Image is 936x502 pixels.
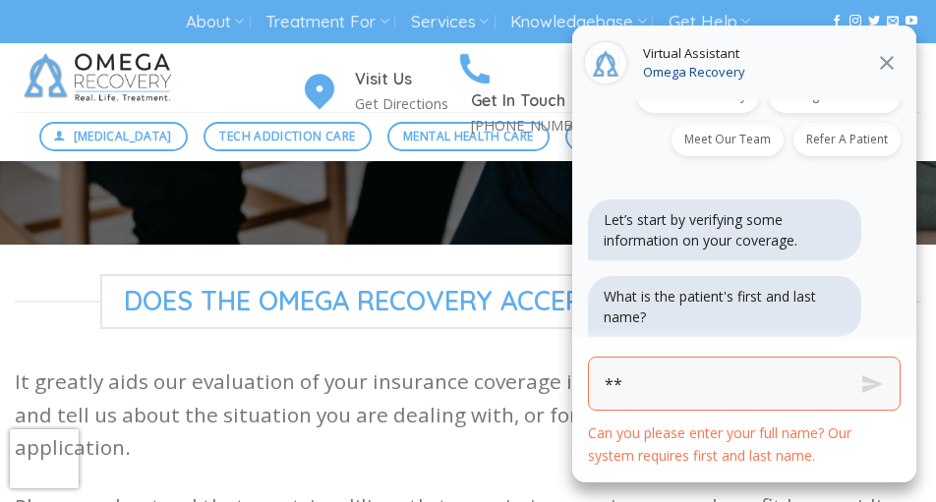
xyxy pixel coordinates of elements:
[355,92,455,115] p: Get Directions
[849,15,861,28] a: Follow on Instagram
[100,274,836,329] span: Does The Omega Recovery Accept My Insurance?
[15,43,187,112] img: Omega Recovery
[265,4,388,40] a: Treatment For
[471,88,611,114] h4: Get In Touch
[15,365,921,464] p: It greatly aids our evaluation of your insurance coverage if you are willing to take some time an...
[906,15,917,28] a: Follow on YouTube
[471,114,611,137] p: [PHONE_NUMBER]
[831,15,843,28] a: Follow on Facebook
[74,127,172,145] span: [MEDICAL_DATA]
[887,15,899,28] a: Send us an email
[186,4,244,40] a: About
[669,4,750,40] a: Get Help
[219,127,355,145] span: Tech Addiction Care
[411,4,489,40] a: Services
[455,46,611,137] a: Get In Touch [PHONE_NUMBER]
[355,67,455,92] h4: Visit Us
[39,122,189,151] a: [MEDICAL_DATA]
[300,67,455,115] a: Visit Us Get Directions
[868,15,880,28] a: Follow on Twitter
[204,122,372,151] a: Tech Addiction Care
[510,4,646,40] a: Knowledgebase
